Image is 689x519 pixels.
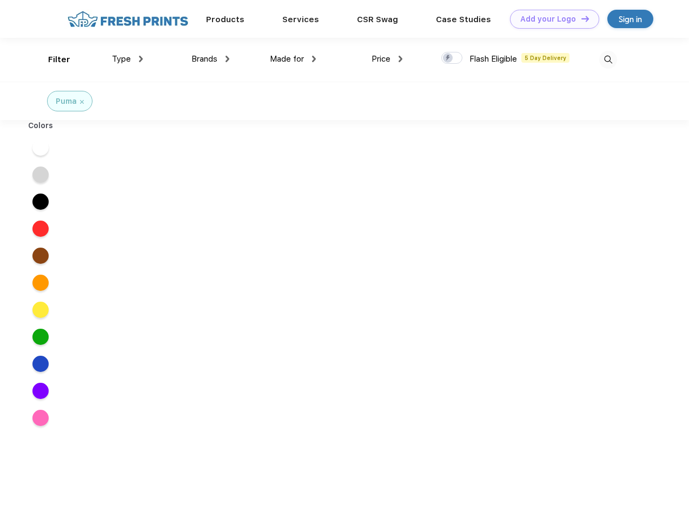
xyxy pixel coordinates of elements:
[80,100,84,104] img: filter_cancel.svg
[399,56,402,62] img: dropdown.png
[206,15,244,24] a: Products
[20,120,62,131] div: Colors
[469,54,517,64] span: Flash Eligible
[520,15,576,24] div: Add your Logo
[599,51,617,69] img: desktop_search.svg
[270,54,304,64] span: Made for
[521,53,569,63] span: 5 Day Delivery
[619,13,642,25] div: Sign in
[357,15,398,24] a: CSR Swag
[581,16,589,22] img: DT
[607,10,653,28] a: Sign in
[48,54,70,66] div: Filter
[226,56,229,62] img: dropdown.png
[282,15,319,24] a: Services
[372,54,390,64] span: Price
[56,96,77,107] div: Puma
[139,56,143,62] img: dropdown.png
[112,54,131,64] span: Type
[64,10,191,29] img: fo%20logo%202.webp
[191,54,217,64] span: Brands
[312,56,316,62] img: dropdown.png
